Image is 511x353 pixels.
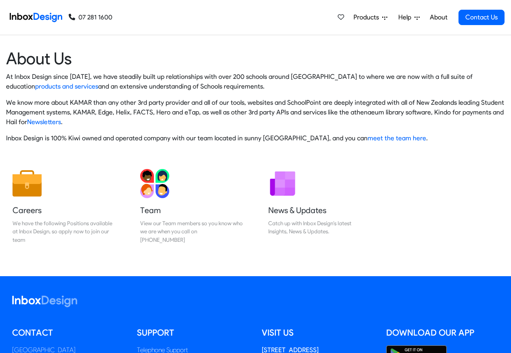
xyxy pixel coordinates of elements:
a: Contact Us [458,10,505,25]
img: logo_inboxdesign_white.svg [12,296,77,307]
img: 2022_01_13_icon_job.svg [13,169,42,198]
div: We have the following Positions available at Inbox Design, so apply now to join our team [13,219,115,244]
a: Newsletters [27,118,61,126]
p: We know more about KAMAR than any other 3rd party provider and all of our tools, websites and Sch... [6,98,505,127]
h5: Team [140,205,243,216]
a: Careers We have the following Positions available at Inbox Design, so apply now to join our team [6,163,122,250]
h5: Visit us [262,327,374,339]
img: 2022_01_12_icon_newsletter.svg [268,169,297,198]
a: products and services [35,82,98,90]
a: Help [395,9,423,25]
p: At Inbox Design since [DATE], we have steadily built up relationships with over 200 schools aroun... [6,72,505,91]
img: 2022_01_13_icon_team.svg [140,169,169,198]
a: meet the team here [368,134,426,142]
heading: About Us [6,48,505,69]
a: 07 281 1600 [69,13,112,22]
a: Products [350,9,391,25]
a: Team View our Team members so you know who we are when you call on [PHONE_NUMBER] [134,163,249,250]
h5: News & Updates [268,205,371,216]
div: View our Team members so you know who we are when you call on [PHONE_NUMBER] [140,219,243,244]
h5: Contact [12,327,125,339]
h5: Careers [13,205,115,216]
h5: Support [137,327,250,339]
p: Inbox Design is 100% Kiwi owned and operated company with our team located in sunny [GEOGRAPHIC_D... [6,133,505,143]
a: About [427,9,450,25]
span: Products [353,13,382,22]
a: News & Updates Catch up with Inbox Design's latest Insights, News & Updates. [262,163,377,250]
span: Help [398,13,414,22]
h5: Download our App [386,327,499,339]
div: Catch up with Inbox Design's latest Insights, News & Updates. [268,219,371,236]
